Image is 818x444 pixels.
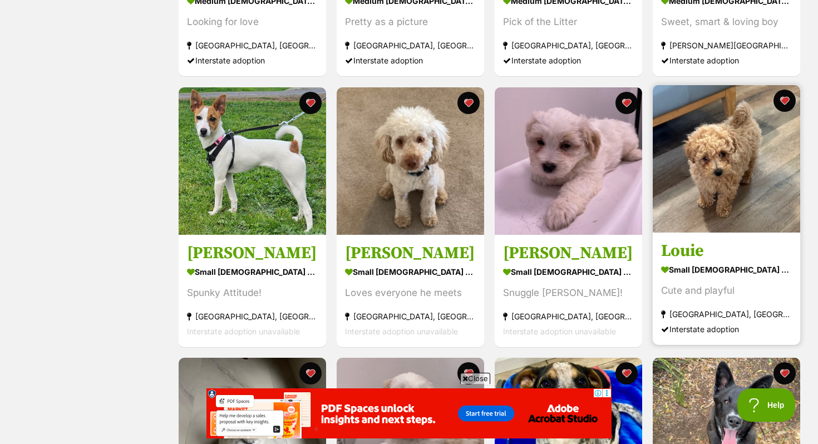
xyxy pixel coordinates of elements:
img: Nellie [179,87,326,235]
h3: [PERSON_NAME] [345,243,476,264]
button: favourite [615,92,638,114]
div: [GEOGRAPHIC_DATA], [GEOGRAPHIC_DATA] [503,309,634,324]
span: Interstate adoption unavailable [503,327,616,336]
div: Spunky Attitude! [187,285,318,300]
div: small [DEMOGRAPHIC_DATA] Dog [187,264,318,280]
img: Louie [653,85,800,233]
img: Georgie [337,87,484,235]
h3: [PERSON_NAME] [187,243,318,264]
div: Pretty as a picture [345,15,476,30]
button: favourite [615,362,638,384]
div: Pick of the Litter [503,15,634,30]
button: favourite [457,362,480,384]
div: Interstate adoption [661,53,792,68]
div: [GEOGRAPHIC_DATA], [GEOGRAPHIC_DATA] [503,38,634,53]
span: Interstate adoption unavailable [345,327,458,336]
div: small [DEMOGRAPHIC_DATA] Dog [345,264,476,280]
div: Interstate adoption [503,53,634,68]
div: Sweet, smart & loving boy [661,15,792,30]
a: [PERSON_NAME] small [DEMOGRAPHIC_DATA] Dog Spunky Attitude! [GEOGRAPHIC_DATA], [GEOGRAPHIC_DATA] ... [179,234,326,347]
a: [PERSON_NAME] small [DEMOGRAPHIC_DATA] Dog Loves everyone he meets [GEOGRAPHIC_DATA], [GEOGRAPHIC... [337,234,484,347]
div: [GEOGRAPHIC_DATA], [GEOGRAPHIC_DATA] [187,38,318,53]
div: [PERSON_NAME][GEOGRAPHIC_DATA], [GEOGRAPHIC_DATA] [661,38,792,53]
div: Snuggle [PERSON_NAME]! [503,285,634,300]
button: favourite [299,362,322,384]
div: Looking for love [187,15,318,30]
span: Close [460,373,490,384]
div: Loves everyone he meets [345,285,476,300]
div: Cute and playful [661,283,792,298]
button: favourite [299,92,322,114]
div: [GEOGRAPHIC_DATA], [GEOGRAPHIC_DATA] [187,309,318,324]
a: [PERSON_NAME] small [DEMOGRAPHIC_DATA] Dog Snuggle [PERSON_NAME]! [GEOGRAPHIC_DATA], [GEOGRAPHIC_... [495,234,642,347]
div: Interstate adoption [661,322,792,337]
iframe: Advertisement [206,388,612,438]
span: Interstate adoption unavailable [187,327,300,336]
div: [GEOGRAPHIC_DATA], [GEOGRAPHIC_DATA] [661,307,792,322]
iframe: Help Scout Beacon - Open [737,388,796,422]
div: [GEOGRAPHIC_DATA], [GEOGRAPHIC_DATA] [345,309,476,324]
img: Winston [495,87,642,235]
h3: Louie [661,240,792,262]
button: favourite [457,92,480,114]
button: favourite [773,362,796,384]
div: Interstate adoption [187,53,318,68]
div: Interstate adoption [345,53,476,68]
div: small [DEMOGRAPHIC_DATA] Dog [661,262,792,278]
div: small [DEMOGRAPHIC_DATA] Dog [503,264,634,280]
a: Louie small [DEMOGRAPHIC_DATA] Dog Cute and playful [GEOGRAPHIC_DATA], [GEOGRAPHIC_DATA] Intersta... [653,232,800,345]
div: [GEOGRAPHIC_DATA], [GEOGRAPHIC_DATA] [345,38,476,53]
h3: [PERSON_NAME] [503,243,634,264]
button: favourite [773,90,796,112]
